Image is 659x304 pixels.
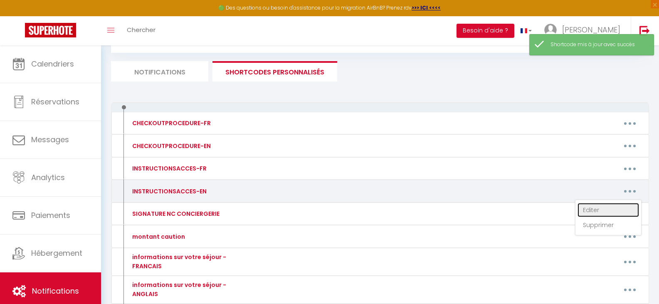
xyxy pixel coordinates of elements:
span: Messages [31,134,69,145]
a: Supprimer [578,218,639,232]
a: Chercher [121,16,162,45]
a: >>> ICI <<<< [412,4,441,11]
span: Notifications [32,286,79,296]
div: CHECKOUTPROCEDURE-FR [130,119,211,128]
a: ... [PERSON_NAME] [538,16,631,45]
span: Hébergement [31,248,82,258]
img: logout [639,25,650,36]
span: Chercher [127,25,155,34]
div: SIGNATURE NC CONCIERGERIE [130,209,220,218]
span: [PERSON_NAME] [562,25,620,35]
a: Editer [578,203,639,217]
li: Notifications [111,61,208,82]
span: Paiements [31,210,70,220]
span: Calendriers [31,59,74,69]
li: SHORTCODES PERSONNALISÉS [212,61,337,82]
div: informations sur votre séjour - ANGLAIS [130,280,250,299]
div: montant caution [130,232,185,241]
div: INSTRUCTIONSACCES-EN [130,187,207,196]
button: Besoin d'aide ? [457,24,514,38]
div: Shortcode mis à jour avec succès [550,41,645,49]
img: ... [544,24,557,36]
div: CHECKOUTPROCEDURE-EN [130,141,211,151]
span: Analytics [31,172,65,183]
img: Super Booking [25,23,76,37]
div: INSTRUCTIONSACCES-FR [130,164,207,173]
div: informations sur votre séjour - FRANCAIS [130,252,250,271]
span: Réservations [31,96,79,107]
